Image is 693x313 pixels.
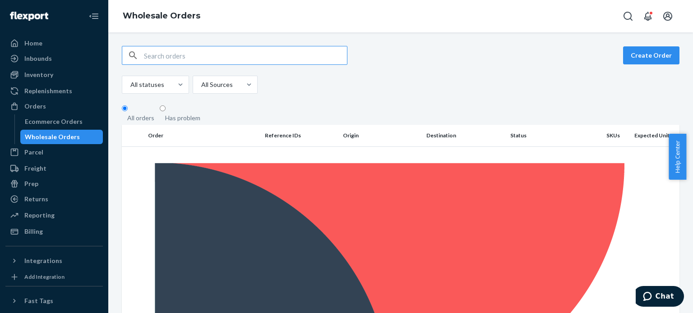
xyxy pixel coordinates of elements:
div: Integrations [24,256,62,265]
a: Wholesale Orders [123,11,200,21]
div: Freight [24,164,46,173]
a: Parcel [5,145,103,159]
a: Returns [5,192,103,206]
input: All statuses [129,80,130,89]
button: Open Search Box [619,7,637,25]
a: Home [5,36,103,50]
input: Search orders [144,46,347,64]
button: Fast Tags [5,294,103,308]
a: Add Integration [5,272,103,282]
div: Add Integration [24,273,65,281]
input: All orders [122,105,128,111]
button: Close Navigation [85,7,103,25]
a: Wholesale Orders [20,130,103,144]
th: Reference IDs [261,125,339,146]
div: Fast Tags [24,296,53,305]
div: Billing [24,227,43,236]
a: Reporting [5,208,103,222]
iframe: Opens a widget where you can chat to one of our agents [636,286,684,308]
button: Integrations [5,254,103,268]
div: Ecommerce Orders [25,117,83,126]
th: Origin [339,125,423,146]
button: Open notifications [639,7,657,25]
input: Has problem [160,105,166,111]
div: Prep [24,179,38,188]
a: Inbounds [5,51,103,66]
div: Inventory [24,70,53,79]
th: Status [507,125,585,146]
div: Reporting [24,211,55,220]
div: Orders [24,102,46,111]
img: Flexport logo [10,12,48,21]
button: Open account menu [659,7,677,25]
th: Destination [423,125,506,146]
th: Expected Units [624,125,679,146]
button: Create Order [623,46,679,64]
a: Freight [5,161,103,176]
div: Home [24,39,42,48]
div: Has problem [165,113,200,122]
a: Orders [5,99,103,113]
ol: breadcrumbs [115,3,208,29]
div: Inbounds [24,54,52,63]
button: Help Center [669,134,686,180]
a: Prep [5,177,103,191]
a: Inventory [5,68,103,82]
div: Returns [24,195,48,204]
a: Billing [5,224,103,239]
div: Parcel [24,148,43,157]
th: SKUs [585,125,624,146]
div: Replenishments [24,86,72,95]
div: Wholesale Orders [25,132,80,141]
a: Ecommerce Orders [20,114,103,129]
input: All Sources [200,80,201,89]
a: Replenishments [5,84,103,98]
th: Order [144,125,261,146]
div: All orders [127,113,154,122]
